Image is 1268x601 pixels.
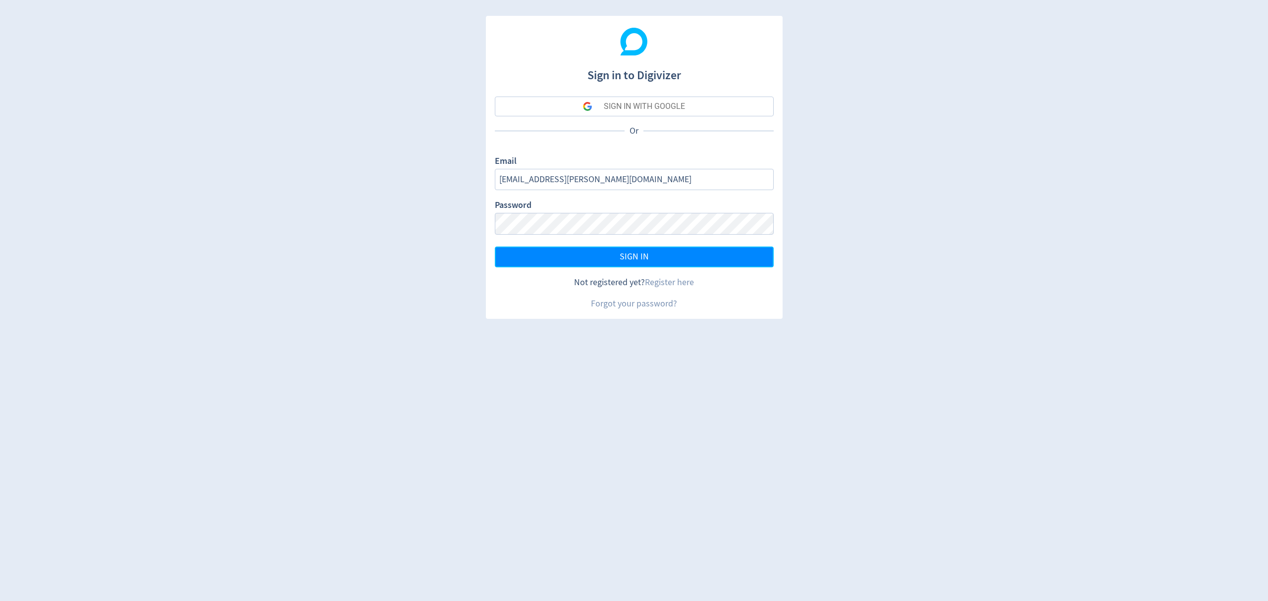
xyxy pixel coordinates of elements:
p: Or [625,125,643,137]
span: SIGN IN [620,252,649,261]
h1: Sign in to Digivizer [495,58,774,84]
button: SIGN IN [495,247,774,267]
a: Forgot your password? [591,298,677,309]
label: Email [495,155,517,169]
a: Register here [645,277,694,288]
button: SIGN IN WITH GOOGLE [495,97,774,116]
div: SIGN IN WITH GOOGLE [604,97,685,116]
img: Digivizer Logo [620,28,648,55]
div: Not registered yet? [495,276,774,289]
label: Password [495,199,531,213]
